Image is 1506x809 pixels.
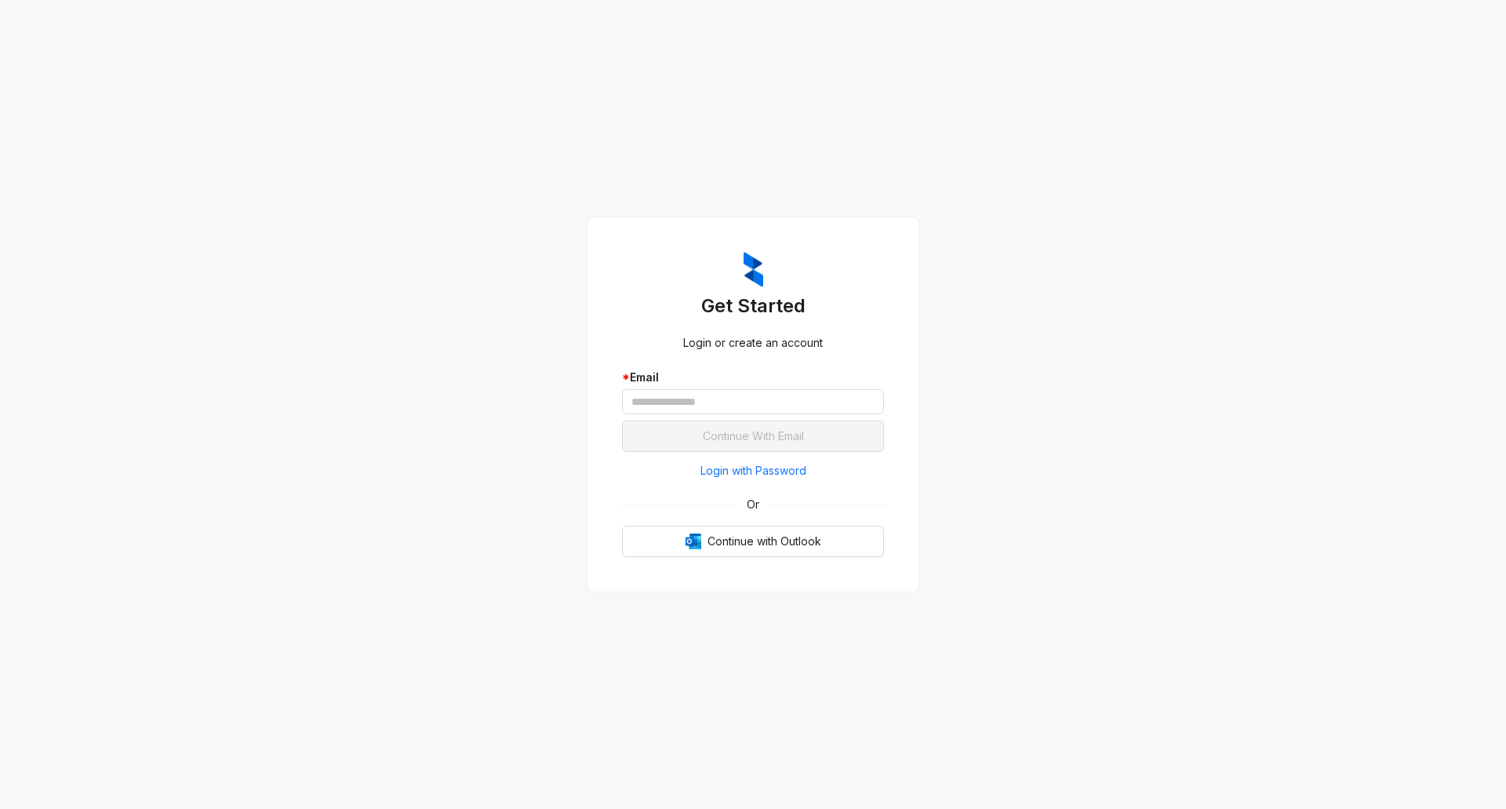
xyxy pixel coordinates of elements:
button: OutlookContinue with Outlook [622,526,884,557]
button: Login with Password [622,458,884,483]
div: Email [622,369,884,386]
div: Login or create an account [622,334,884,352]
img: ZumaIcon [744,252,763,288]
span: Login with Password [700,462,806,479]
span: Continue with Outlook [708,533,821,550]
button: Continue With Email [622,421,884,452]
span: Or [736,496,770,513]
img: Outlook [686,534,701,549]
h3: Get Started [622,293,884,319]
